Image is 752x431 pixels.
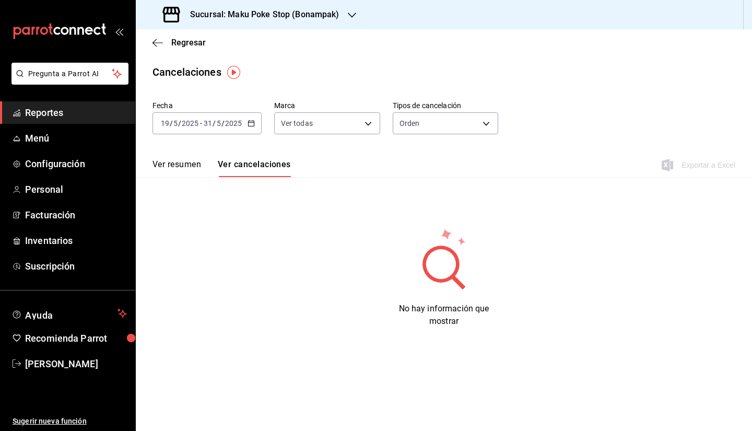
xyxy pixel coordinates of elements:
input: -- [216,119,221,127]
div: Cancelaciones [152,64,221,80]
span: Personal [25,182,127,196]
input: ---- [225,119,242,127]
span: Facturación [25,208,127,222]
div: navigation tabs [152,159,291,177]
span: Orden [399,118,420,129]
label: Fecha [152,102,262,109]
span: / [213,119,216,127]
button: Regresar [152,38,206,48]
span: Configuración [25,157,127,171]
span: Sugerir nueva función [13,416,127,427]
input: -- [160,119,170,127]
input: ---- [181,119,199,127]
img: Tooltip marker [227,66,240,79]
span: - [200,119,202,127]
input: -- [203,119,213,127]
input: -- [173,119,178,127]
button: Ver resumen [152,159,201,177]
a: Pregunta a Parrot AI [7,76,128,87]
span: / [170,119,173,127]
h3: Sucursal: Maku Poke Stop (Bonampak) [182,8,339,21]
span: Menú [25,131,127,145]
span: / [221,119,225,127]
span: [PERSON_NAME] [25,357,127,371]
span: Reportes [25,106,127,120]
span: Ver todas [281,118,313,129]
span: Pregunta a Parrot AI [28,68,112,79]
span: Regresar [171,38,206,48]
button: open_drawer_menu [115,27,123,36]
span: Recomienda Parrot [25,331,127,345]
button: Pregunta a Parrot AI [11,63,128,85]
span: Inventarios [25,234,127,248]
span: Suscripción [25,259,127,273]
label: Marca [274,102,380,109]
span: No hay información que mostrar [399,304,489,326]
span: Ayuda [25,307,113,320]
button: Ver cancelaciones [218,159,291,177]
label: Tipos de cancelación [393,102,499,109]
span: / [178,119,181,127]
